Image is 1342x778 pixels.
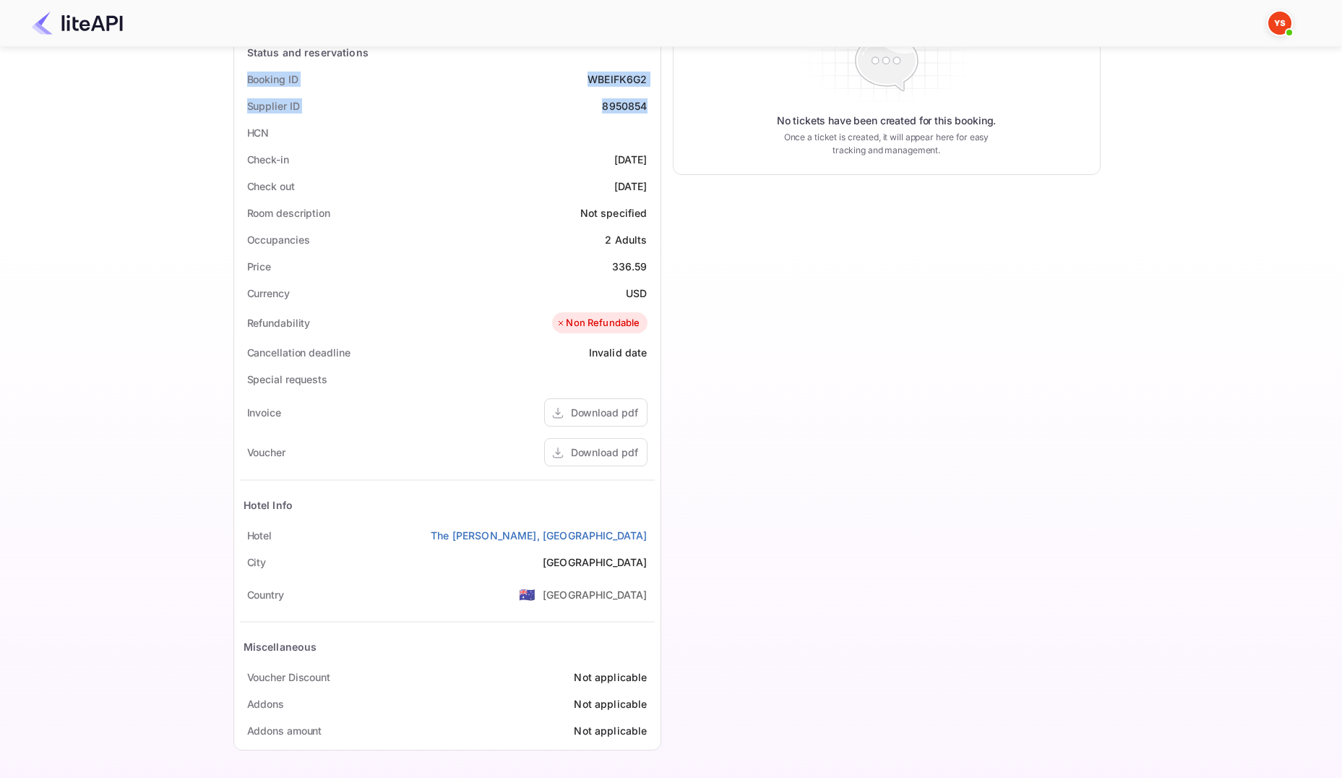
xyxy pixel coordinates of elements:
div: Invalid date [589,345,648,360]
div: Voucher [247,445,285,460]
div: [DATE] [614,179,648,194]
div: Booking ID [247,72,298,87]
div: Not applicable [574,670,647,685]
div: [DATE] [614,152,648,167]
div: Check-in [247,152,289,167]
div: Download pdf [571,405,638,420]
div: HCN [247,125,270,140]
span: United States [519,581,535,607]
div: Cancellation deadline [247,345,350,360]
div: [GEOGRAPHIC_DATA] [543,587,648,602]
div: 2 Adults [605,232,647,247]
p: Once a ticket is created, it will appear here for easy tracking and management. [773,131,1001,157]
div: 336.59 [612,259,648,274]
div: Not applicable [574,723,647,738]
div: Not applicable [574,696,647,711]
div: Occupancies [247,232,310,247]
div: Miscellaneous [244,639,317,654]
div: Currency [247,286,290,301]
div: Refundability [247,315,311,330]
div: City [247,555,267,570]
a: The [PERSON_NAME], [GEOGRAPHIC_DATA] [431,528,647,543]
div: Non Refundable [556,316,640,330]
div: Voucher Discount [247,670,330,685]
div: [GEOGRAPHIC_DATA] [543,555,648,570]
div: Addons amount [247,723,322,738]
div: Download pdf [571,445,638,460]
div: Room description [247,205,330,221]
div: Special requests [247,372,327,387]
div: USD [626,286,647,301]
div: Addons [247,696,284,711]
div: Hotel Info [244,497,293,513]
div: Hotel [247,528,272,543]
div: Status and reservations [247,45,369,60]
p: No tickets have been created for this booking. [777,114,997,128]
div: Check out [247,179,295,194]
div: Invoice [247,405,281,420]
img: Yandex Support [1268,12,1291,35]
div: Not specified [580,205,648,221]
div: Supplier ID [247,98,300,114]
img: LiteAPI Logo [32,12,123,35]
div: Price [247,259,272,274]
div: WBElFK6G2 [588,72,647,87]
div: Country [247,587,284,602]
div: 8950854 [602,98,647,114]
